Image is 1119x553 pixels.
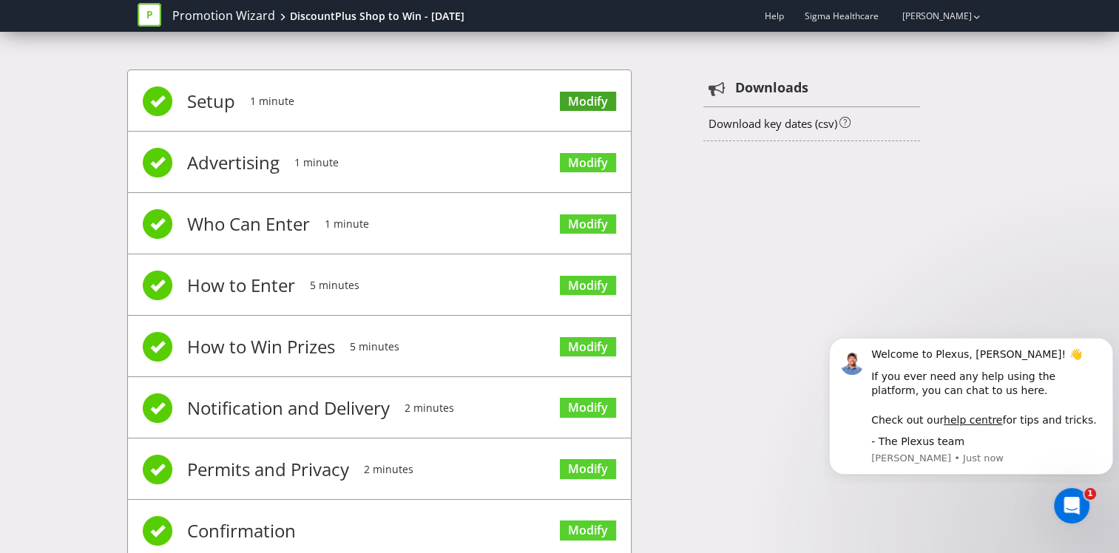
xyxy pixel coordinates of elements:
[187,194,310,254] span: Who Can Enter
[764,10,783,22] a: Help
[560,398,616,418] a: Modify
[350,317,399,376] span: 5 minutes
[187,256,295,315] span: How to Enter
[325,194,369,254] span: 1 minute
[294,133,339,192] span: 1 minute
[405,379,454,438] span: 2 minutes
[560,153,616,173] a: Modify
[172,7,275,24] a: Promotion Wizard
[250,72,294,131] span: 1 minute
[734,78,808,98] strong: Downloads
[364,440,413,499] span: 2 minutes
[560,520,616,540] a: Modify
[1084,488,1096,500] span: 1
[560,276,616,296] a: Modify
[187,133,280,192] span: Advertising
[187,379,390,438] span: Notification and Delivery
[804,10,878,22] span: Sigma Healthcare
[709,81,726,97] tspan: 
[560,337,616,357] a: Modify
[310,256,359,315] span: 5 minutes
[708,116,836,131] a: Download key dates (csv)
[1054,488,1089,523] iframe: Intercom live chat
[823,325,1119,484] iframe: Intercom notifications message
[560,214,616,234] a: Modify
[187,72,235,131] span: Setup
[560,459,616,479] a: Modify
[560,92,616,112] a: Modify
[187,317,335,376] span: How to Win Prizes
[887,10,971,22] a: [PERSON_NAME]
[290,9,464,24] div: DiscountPlus Shop to Win - [DATE]
[187,440,349,499] span: Permits and Privacy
